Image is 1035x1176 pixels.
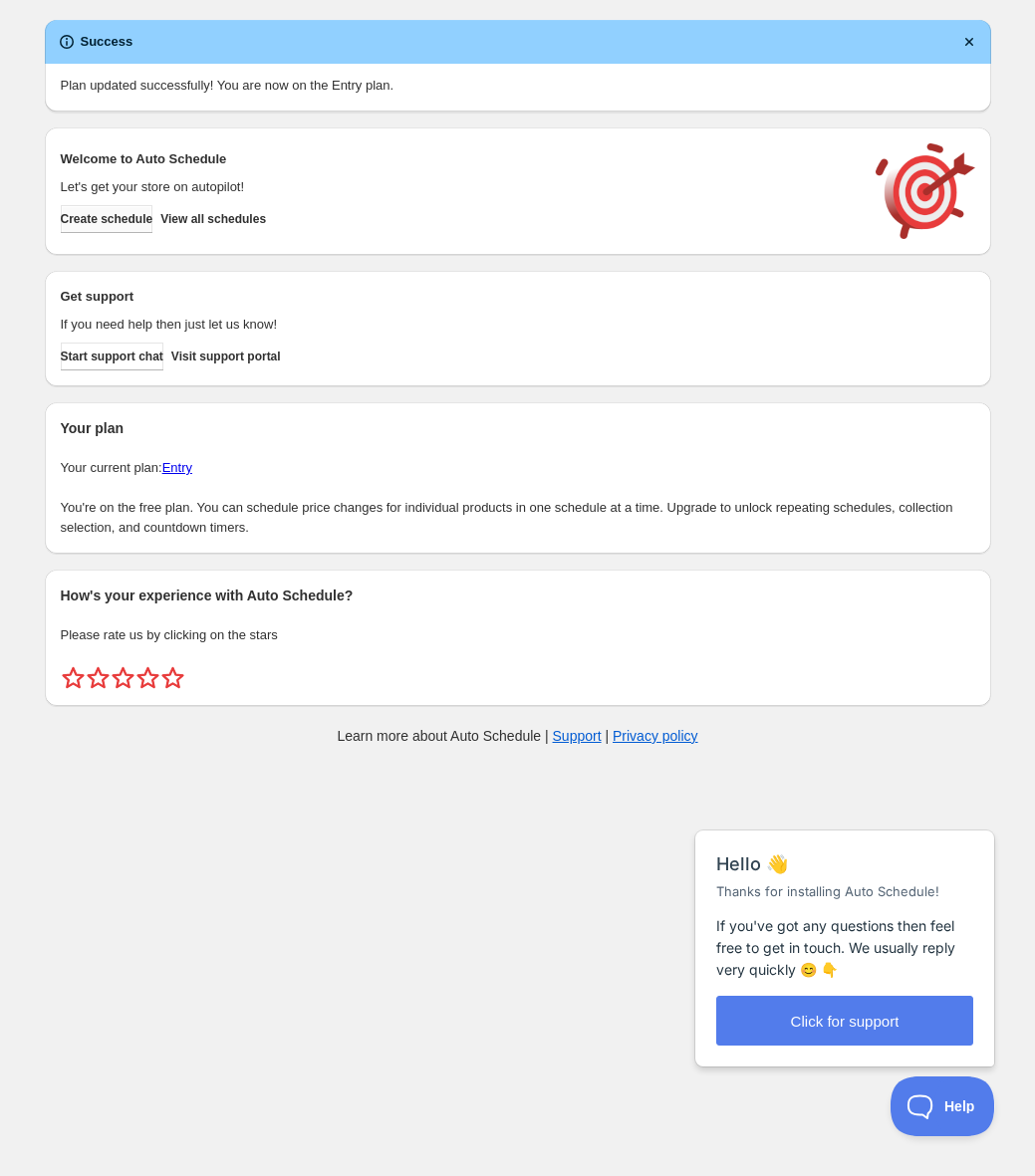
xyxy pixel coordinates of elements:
[61,287,856,307] h2: Get support
[61,418,975,438] h2: Your plan
[61,177,856,197] p: Let's get your store on autopilot!
[61,349,163,364] span: Start support chat
[171,343,281,370] a: Visit support portal
[61,458,975,478] p: Your current plan:
[61,76,975,96] p: Plan updated successfully! You are now on the Entry plan.
[613,728,698,744] a: Privacy policy
[553,728,602,744] a: Support
[61,149,856,169] h2: Welcome to Auto Schedule
[955,28,983,56] button: Dismiss notification
[61,315,856,335] p: If you need help then just let us know!
[61,343,163,370] a: Start support chat
[160,211,266,227] span: View all schedules
[61,498,975,538] p: You're on the free plan. You can schedule price changes for individual products in one schedule a...
[162,460,192,475] a: Entry
[81,32,133,52] h2: Success
[61,205,153,233] button: Create schedule
[160,205,266,233] button: View all schedules
[891,1076,995,1136] iframe: Help Scout Beacon - Open
[685,781,1006,1076] iframe: Help Scout Beacon - Messages and Notifications
[61,625,975,645] p: Please rate us by clicking on the stars
[337,726,697,746] p: Learn more about Auto Schedule | |
[171,349,281,364] span: Visit support portal
[61,586,975,605] h2: How's your experience with Auto Schedule?
[61,211,153,227] span: Create schedule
